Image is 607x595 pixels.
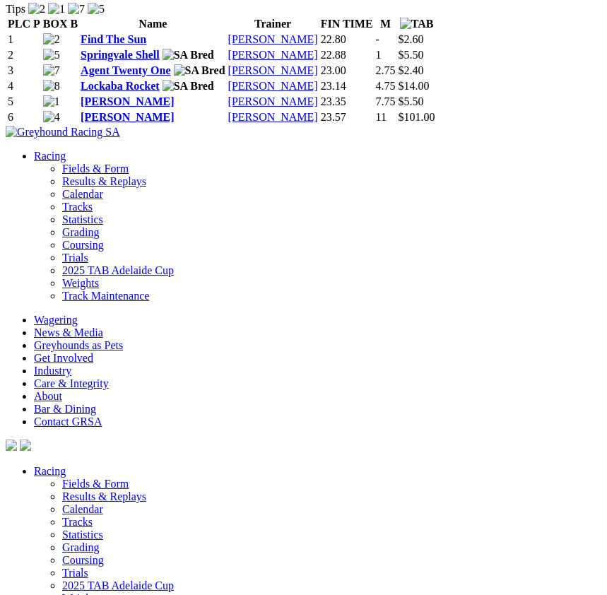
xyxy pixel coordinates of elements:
img: SA Bred [163,80,214,93]
a: [PERSON_NAME] [228,64,318,76]
a: Results & Replays [62,175,146,187]
text: - [376,33,379,45]
a: Weights [62,277,99,289]
a: Fields & Form [62,478,129,490]
a: Get Involved [34,352,93,364]
a: Industry [34,365,71,377]
img: 1 [43,95,60,108]
a: Racing [34,465,66,477]
td: 23.57 [320,110,374,124]
img: twitter.svg [20,440,31,451]
span: $2.60 [399,33,424,45]
span: $101.00 [399,111,435,123]
img: TAB [400,18,434,30]
a: Statistics [62,213,103,225]
a: 2025 TAB Adelaide Cup [62,579,174,591]
a: Wagering [34,314,78,326]
a: Coursing [62,554,104,566]
td: 23.35 [320,95,374,109]
a: Calendar [62,188,103,200]
a: Lockaba Rocket [81,80,160,92]
span: Tips [6,3,25,15]
img: 7 [68,3,85,16]
a: Grading [62,226,99,238]
a: [PERSON_NAME] [228,49,318,61]
span: P [33,18,40,30]
img: SA Bred [163,49,214,61]
td: 6 [7,110,41,124]
span: BOX [43,18,68,30]
img: 5 [43,49,60,61]
span: $14.00 [399,80,430,92]
td: 4 [7,79,41,93]
a: Coursing [62,239,104,251]
span: B [70,18,78,30]
a: Racing [34,150,66,162]
text: 11 [376,111,387,123]
a: About [34,390,62,402]
a: Trials [62,567,88,579]
td: 3 [7,64,41,78]
span: $5.50 [399,49,424,61]
td: 5 [7,95,41,109]
a: [PERSON_NAME] [81,95,174,107]
img: SA Bred [174,64,225,77]
a: Contact GRSA [34,416,102,428]
a: Tracks [62,516,93,528]
span: $5.50 [399,95,424,107]
th: FIN TIME [320,17,374,31]
img: 5 [88,3,105,16]
img: 2 [43,33,60,46]
a: Fields & Form [62,163,129,175]
a: Agent Twenty One [81,64,170,76]
img: 7 [43,64,60,77]
a: Grading [62,541,99,553]
text: 4.75 [376,80,396,92]
a: Tracks [62,201,93,213]
a: [PERSON_NAME] [228,33,318,45]
img: 4 [43,111,60,124]
td: 23.14 [320,79,374,93]
img: facebook.svg [6,440,17,451]
a: Find The Sun [81,33,146,45]
a: Statistics [62,529,103,541]
text: 2.75 [376,64,396,76]
a: [PERSON_NAME] [228,95,318,107]
a: 2025 TAB Adelaide Cup [62,264,174,276]
a: Bar & Dining [34,403,96,415]
a: Calendar [62,503,103,515]
img: Greyhound Racing SA [6,126,120,139]
th: Name [80,17,225,31]
a: Track Maintenance [62,290,149,302]
text: 1 [376,49,382,61]
a: News & Media [34,326,103,338]
td: 1 [7,33,41,47]
th: Trainer [228,17,319,31]
th: M [375,17,396,31]
a: [PERSON_NAME] [228,80,318,92]
img: 2 [28,3,45,16]
td: 23.00 [320,64,374,78]
span: PLC [8,18,30,30]
td: 2 [7,48,41,62]
a: [PERSON_NAME] [228,111,318,123]
a: Greyhounds as Pets [34,339,123,351]
a: [PERSON_NAME] [81,111,174,123]
img: 1 [48,3,65,16]
a: Care & Integrity [34,377,109,389]
img: 8 [43,80,60,93]
td: 22.88 [320,48,374,62]
text: 7.75 [376,95,396,107]
a: Results & Replays [62,490,146,502]
a: Springvale Shell [81,49,160,61]
a: Trials [62,252,88,264]
td: 22.80 [320,33,374,47]
span: $2.40 [399,64,424,76]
